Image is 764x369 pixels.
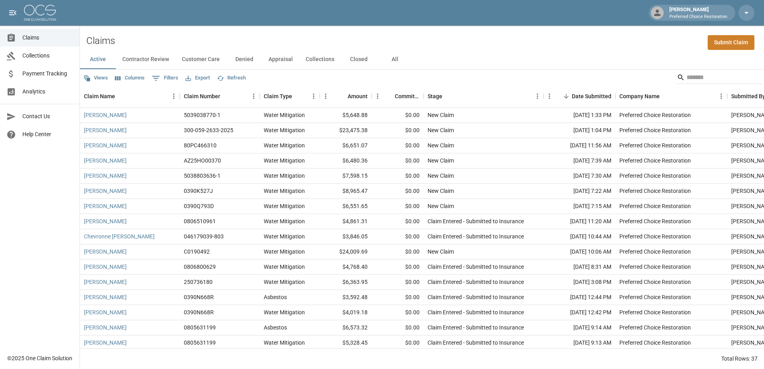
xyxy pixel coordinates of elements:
div: $0.00 [372,153,424,169]
div: Water Mitigation [264,339,305,347]
div: 0805631199 [184,323,216,331]
button: Closed [341,50,377,69]
div: New Claim [428,187,454,195]
div: $0.00 [372,108,424,123]
div: Claim Entered - Submitted to Insurance [428,308,524,316]
button: Show filters [150,72,180,85]
div: New Claim [428,126,454,134]
a: [PERSON_NAME] [84,293,127,301]
div: Stage [424,85,543,107]
div: $4,861.31 [320,214,372,229]
div: $0.00 [372,305,424,320]
div: Amount [320,85,372,107]
div: Date Submitted [543,85,615,107]
div: Water Mitigation [264,172,305,180]
div: AZ25HO00370 [184,157,221,165]
div: Water Mitigation [264,202,305,210]
div: Committed Amount [372,85,424,107]
div: Asbestos [264,293,287,301]
button: Sort [384,91,395,102]
div: 0390Q793D [184,202,214,210]
button: Sort [220,91,231,102]
div: Water Mitigation [264,232,305,240]
div: [DATE] 11:56 AM [543,138,615,153]
div: $0.00 [372,184,424,199]
div: 0805631199 [184,339,216,347]
span: Claims [22,34,73,42]
a: [PERSON_NAME] [84,187,127,195]
a: [PERSON_NAME] [84,263,127,271]
div: 80PC466310 [184,141,217,149]
div: Water Mitigation [264,217,305,225]
button: Customer Care [175,50,226,69]
a: [PERSON_NAME] [84,202,127,210]
div: [DATE] 9:14 AM [543,320,615,335]
button: Menu [308,90,320,102]
div: $3,592.48 [320,290,372,305]
div: Water Mitigation [264,278,305,286]
button: Collections [299,50,341,69]
div: [DATE] 12:42 PM [543,305,615,320]
span: Collections [22,52,73,60]
button: Select columns [113,72,147,84]
div: New Claim [428,248,454,256]
button: Sort [292,91,303,102]
div: $4,019.18 [320,305,372,320]
div: [DATE] 3:08 PM [543,275,615,290]
div: New Claim [428,157,454,165]
div: Claim Name [84,85,115,107]
div: $0.00 [372,260,424,275]
button: All [377,50,413,69]
div: Preferred Choice Restoration [619,202,691,210]
div: Claim Entered - Submitted to Insurance [428,323,524,331]
button: open drawer [5,5,21,21]
div: Preferred Choice Restoration [619,187,691,195]
div: Preferred Choice Restoration [619,172,691,180]
div: $0.00 [372,214,424,229]
div: [DATE] 9:13 AM [543,335,615,351]
div: [DATE] 12:44 PM [543,290,615,305]
div: $0.00 [372,199,424,214]
div: Claim Entered - Submitted to Insurance [428,278,524,286]
div: Preferred Choice Restoration [619,232,691,240]
div: $0.00 [372,123,424,138]
div: $6,573.32 [320,320,372,335]
button: Menu [372,90,384,102]
div: Asbestos [264,323,287,331]
span: Help Center [22,130,73,139]
div: 0390K527J [184,187,213,195]
div: Preferred Choice Restoration [619,217,691,225]
div: Company Name [615,85,727,107]
div: $0.00 [372,290,424,305]
div: [DATE] 7:15 AM [543,199,615,214]
div: $6,363.95 [320,275,372,290]
div: Claim Name [80,85,180,107]
div: Claim Entered - Submitted to Insurance [428,263,524,271]
div: $0.00 [372,244,424,260]
div: Amount [348,85,368,107]
button: Sort [115,91,126,102]
div: 0806800629 [184,263,216,271]
a: [PERSON_NAME] [84,172,127,180]
div: Water Mitigation [264,187,305,195]
div: Preferred Choice Restoration [619,111,691,119]
div: $5,328.45 [320,335,372,351]
div: $6,651.07 [320,138,372,153]
div: Company Name [619,85,660,107]
div: [PERSON_NAME] [666,6,730,20]
a: [PERSON_NAME] [84,217,127,225]
div: Committed Amount [395,85,420,107]
button: Active [80,50,116,69]
div: Preferred Choice Restoration [619,248,691,256]
div: Claim Number [180,85,260,107]
div: [DATE] 1:04 PM [543,123,615,138]
div: Date Submitted [572,85,611,107]
div: $0.00 [372,335,424,351]
div: [DATE] 10:06 AM [543,244,615,260]
button: Menu [248,90,260,102]
div: 0806510961 [184,217,216,225]
div: $6,480.36 [320,153,372,169]
button: Menu [320,90,332,102]
div: $6,551.65 [320,199,372,214]
div: $0.00 [372,320,424,335]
